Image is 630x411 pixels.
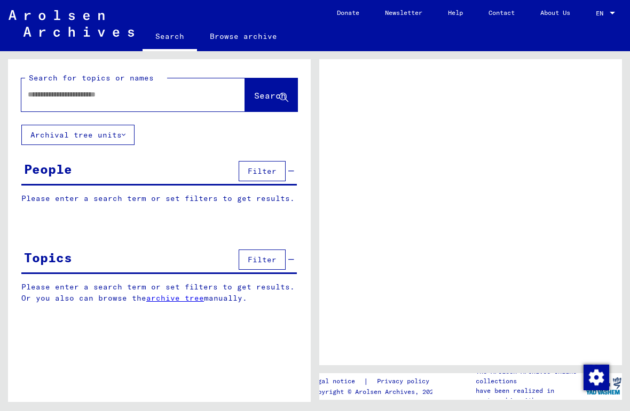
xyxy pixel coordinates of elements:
[476,367,584,386] p: The Arolsen Archives online collections
[368,376,442,387] a: Privacy policy
[310,376,442,387] div: |
[146,293,204,303] a: archive tree
[21,281,297,304] p: Please enter a search term or set filters to get results. Or you also can browse the manually.
[310,376,364,387] a: Legal notice
[310,387,442,397] p: Copyright © Arolsen Archives, 2021
[476,386,584,405] p: have been realized in partnership with
[143,23,197,51] a: Search
[9,10,134,37] img: Arolsen_neg.svg
[24,159,72,179] div: People
[239,161,286,181] button: Filter
[248,255,277,264] span: Filter
[29,73,154,83] mat-label: Search for topics or names
[21,125,135,145] button: Archival tree units
[197,23,290,49] a: Browse archive
[24,248,72,267] div: Topics
[21,193,297,204] p: Please enter a search term or set filters to get results.
[596,10,608,17] span: EN
[584,365,609,390] img: Change consent
[248,166,277,176] span: Filter
[245,78,297,111] button: Search
[254,90,286,101] span: Search
[239,249,286,270] button: Filter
